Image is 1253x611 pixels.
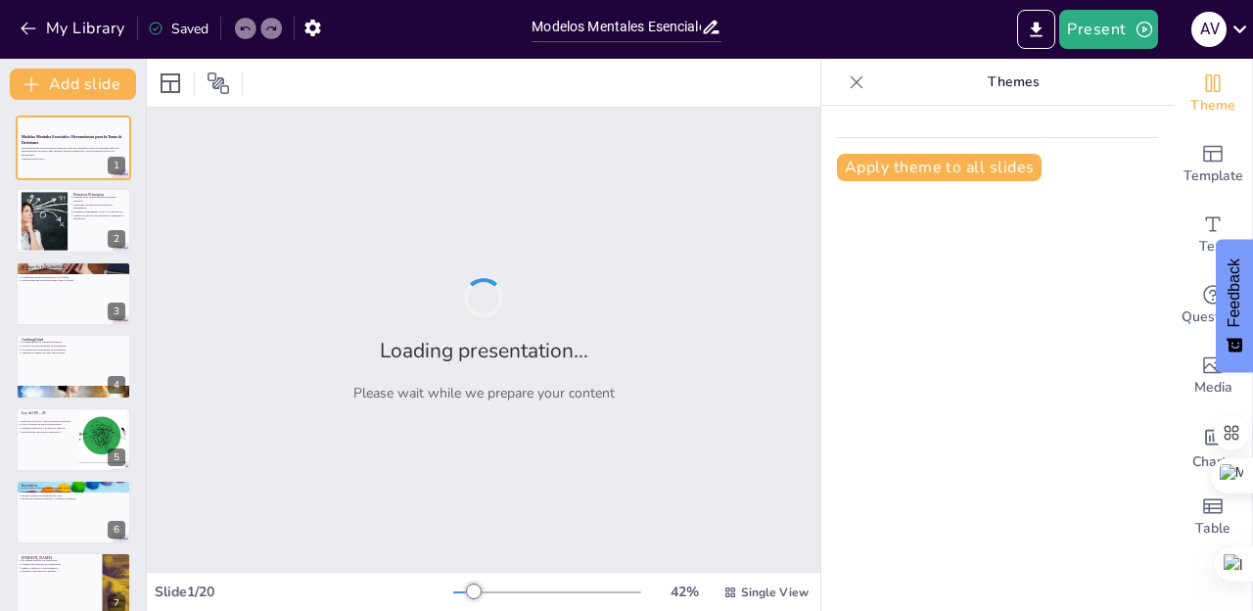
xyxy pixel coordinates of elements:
span: Text [1199,236,1227,258]
div: 1 [108,157,125,174]
p: Diseñar sistemas de incentivos es clave. [22,493,125,497]
p: Incentivos positivos y negativos son importantes. [22,490,125,493]
div: Slide 1 / 20 [155,583,453,601]
span: Template [1183,165,1243,187]
button: Present [1059,10,1157,49]
p: Cuestionar verdades preconcebidas es fundamental. [73,203,125,210]
button: Feedback - Show survey [1216,239,1253,372]
span: Charts [1192,451,1233,473]
div: 6 [16,480,131,544]
div: Layout [155,68,186,99]
p: Aplicar este modelo en situaciones complejas es beneficioso. [73,213,125,220]
span: Table [1195,518,1230,540]
p: Los incentivos guían el comportamiento humano. [22,487,125,491]
p: Usar un mapa sin cuestionar puede llevar a errores. [22,279,125,283]
p: Enfocarse en el 20% clave maximiza resultados. [22,419,73,423]
div: Get real-time input from your audience [1174,270,1252,341]
p: Generated with [URL] [22,157,125,161]
div: 2 [16,188,131,253]
p: La información debe interpretarse con cautela. [22,275,125,279]
span: Media [1194,377,1232,399]
div: A V [1191,12,1227,47]
p: Optimizar esfuerzos y recursos es esencial. [22,426,73,430]
p: Los mapas son representaciones simplificadas. [22,268,125,272]
div: Saved [148,20,209,38]
p: Promueve una cultura de empatía. [22,570,97,574]
span: Feedback [1226,258,1243,327]
div: 1 [16,116,131,180]
strong: Modelos Mentales Esenciales: Herramientas para la Toma de Decisiones [22,135,122,145]
div: 4 [108,376,125,394]
div: 42 % [661,583,708,601]
p: La ausencia de estrés puede ser perjudicial. [22,348,125,352]
div: 3 [16,261,131,326]
div: 6 [108,521,125,539]
p: El Mapa No Es El Territorio [22,264,125,270]
input: Insert title [532,13,700,41]
div: Add images, graphics, shapes or video [1174,341,1252,411]
p: Incentivos [22,483,125,489]
button: Add slide [10,69,136,100]
button: A V [1191,10,1227,49]
p: Entender las limitaciones de un modelo es esencial. [22,271,125,275]
h2: Loading presentation... [380,337,588,364]
p: Adaptarse al cambio es clave para el éxito. [22,352,125,355]
p: Reconocer incentivos internos y externos es esencial. [22,497,125,501]
p: Los retos son oportunidades de crecimiento. [22,345,125,349]
p: Primeros Principios [73,191,125,197]
p: La ley se aplica en diversas disciplinas. [22,422,73,426]
div: Add charts and graphs [1174,411,1252,482]
button: Apply theme to all slides [837,154,1042,181]
span: Theme [1190,95,1235,117]
div: 5 [108,448,125,466]
p: Recuerda que son valores orientativos. [22,430,73,434]
p: Fomenta una perspectiva comprensiva. [22,563,97,567]
p: Razonar desde la base permite soluciones efectivas. [73,195,125,202]
div: 5 [16,407,131,472]
p: La antifragilidad se beneficia del estrés. [22,341,125,345]
p: Reduce conflictos y malentendidos. [22,567,97,571]
p: Esta presentación explora modelos mentales clave que facilitan la toma de decisiones efectivas, p... [22,146,125,157]
div: Change the overall theme [1174,59,1252,129]
p: [PERSON_NAME] [22,555,97,561]
p: Ley del 80 – 20 [22,409,73,415]
div: 2 [108,230,125,248]
p: Themes [872,59,1154,106]
button: Export to PowerPoint [1017,10,1055,49]
div: 3 [108,303,125,320]
p: No atribuir malicia a la ignorancia. [22,559,97,563]
p: Fomenta el pensamiento crítico y la innovación. [73,210,125,213]
div: 4 [16,334,131,399]
p: Please wait while we prepare your content [353,384,615,402]
span: Position [207,71,230,95]
p: Antifragilidad [22,337,125,343]
span: Questions [1182,306,1245,328]
div: Add a table [1174,482,1252,552]
button: My Library [15,13,133,44]
div: Add text boxes [1174,200,1252,270]
div: Add ready made slides [1174,129,1252,200]
span: Single View [741,585,809,600]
